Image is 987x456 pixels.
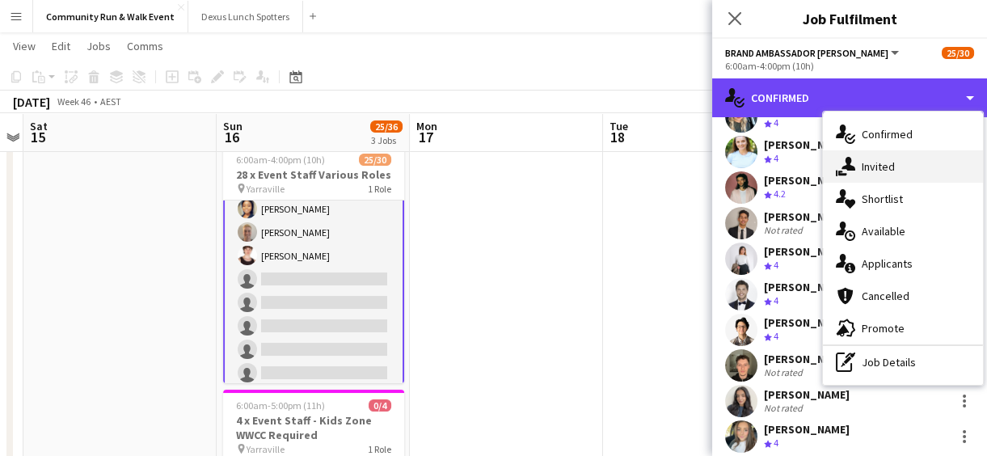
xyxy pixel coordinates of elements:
[609,119,628,133] span: Tue
[942,47,974,59] span: 25/30
[725,47,901,59] button: Brand Ambassador [PERSON_NAME]
[764,352,850,366] div: [PERSON_NAME]
[13,39,36,53] span: View
[52,39,70,53] span: Edit
[416,119,437,133] span: Mon
[774,116,778,129] span: 4
[414,128,437,146] span: 17
[764,224,806,236] div: Not rated
[862,289,909,303] span: Cancelled
[359,154,391,166] span: 25/30
[30,119,48,133] span: Sat
[862,192,903,206] span: Shortlist
[764,209,850,224] div: [PERSON_NAME]
[712,78,987,117] div: Confirmed
[223,167,404,182] h3: 28 x Event Staff Various Roles
[862,321,905,336] span: Promote
[774,188,786,200] span: 4.2
[725,47,888,59] span: Brand Ambassador Sun
[823,346,983,378] div: Job Details
[774,330,778,342] span: 4
[774,294,778,306] span: 4
[764,280,850,294] div: [PERSON_NAME]
[862,224,905,239] span: Available
[764,366,806,378] div: Not rated
[86,39,111,53] span: Jobs
[371,134,402,146] div: 3 Jobs
[369,399,391,412] span: 0/4
[120,36,170,57] a: Comms
[80,36,117,57] a: Jobs
[127,39,163,53] span: Comms
[33,1,188,32] button: Community Run & Walk Event
[764,422,850,437] div: [PERSON_NAME]
[764,244,850,259] div: [PERSON_NAME]
[607,128,628,146] span: 18
[223,144,404,383] app-job-card: 6:00am-4:00pm (10h)25/3028 x Event Staff Various Roles Yarraville1 Role[PERSON_NAME][PERSON_NAME]...
[712,8,987,29] h3: Job Fulfilment
[236,154,325,166] span: 6:00am-4:00pm (10h)
[13,94,50,110] div: [DATE]
[368,443,391,455] span: 1 Role
[862,159,895,174] span: Invited
[764,315,850,330] div: [PERSON_NAME]
[764,387,850,402] div: [PERSON_NAME]
[53,95,94,108] span: Week 46
[774,259,778,271] span: 4
[236,399,325,412] span: 6:00am-5:00pm (11h)
[221,128,243,146] span: 16
[368,183,391,195] span: 1 Role
[764,137,850,152] div: [PERSON_NAME]
[188,1,303,32] button: Dexus Lunch Spotters
[27,128,48,146] span: 15
[247,183,285,195] span: Yarraville
[862,127,913,141] span: Confirmed
[862,256,913,271] span: Applicants
[223,119,243,133] span: Sun
[6,36,42,57] a: View
[223,413,404,442] h3: 4 x Event Staff - Kids Zone WWCC Required
[370,120,403,133] span: 25/36
[764,173,850,188] div: [PERSON_NAME]
[45,36,77,57] a: Edit
[774,437,778,449] span: 4
[100,95,121,108] div: AEST
[774,152,778,164] span: 4
[725,60,974,72] div: 6:00am-4:00pm (10h)
[764,402,806,414] div: Not rated
[247,443,285,455] span: Yarraville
